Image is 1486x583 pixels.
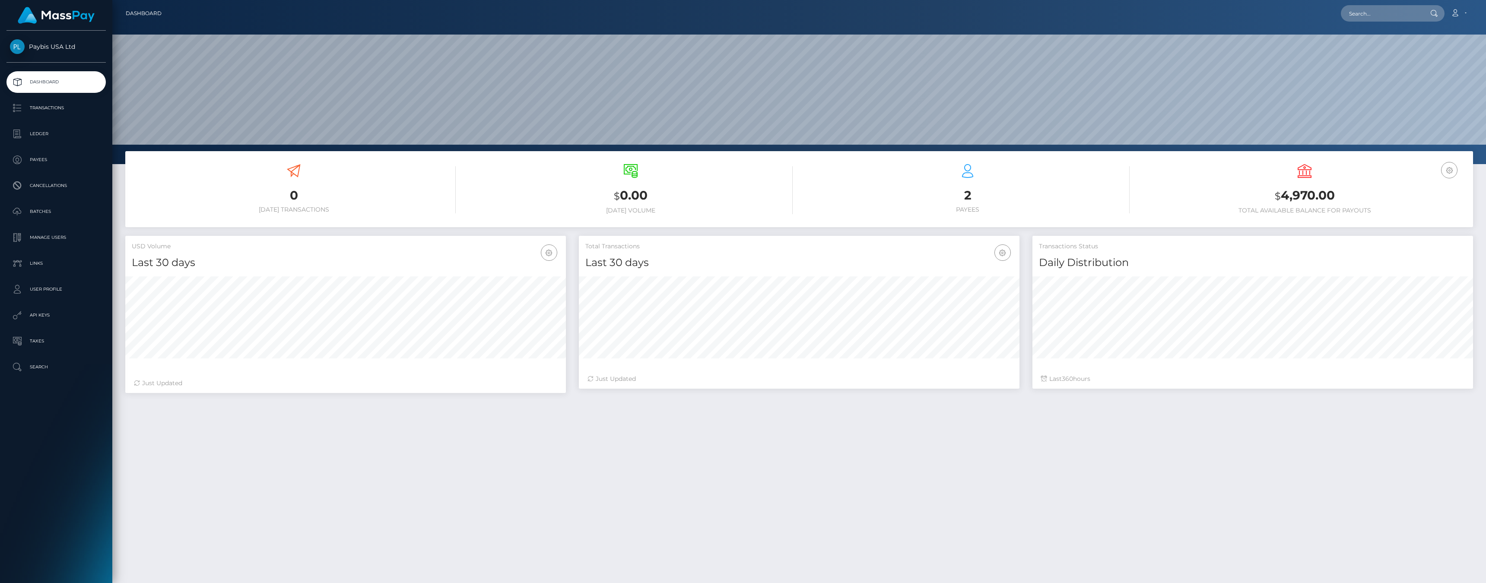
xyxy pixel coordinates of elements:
p: API Keys [10,309,102,322]
input: Search... [1341,5,1422,22]
p: Manage Users [10,231,102,244]
h6: [DATE] Transactions [132,206,456,213]
h3: 4,970.00 [1143,187,1467,205]
h5: USD Volume [132,242,559,251]
h5: Transactions Status [1039,242,1467,251]
a: Dashboard [6,71,106,93]
a: Ledger [6,123,106,145]
a: Manage Users [6,227,106,248]
a: Links [6,253,106,274]
p: Batches [10,205,102,218]
p: Cancellations [10,179,102,192]
h4: Last 30 days [585,255,1013,270]
a: Search [6,356,106,378]
a: Batches [6,201,106,222]
h5: Total Transactions [585,242,1013,251]
div: Last hours [1041,374,1464,383]
p: Ledger [10,127,102,140]
small: $ [1275,190,1281,202]
p: User Profile [10,283,102,296]
h3: 0 [132,187,456,204]
h6: Payees [806,206,1130,213]
p: Dashboard [10,76,102,89]
div: Just Updated [134,379,557,388]
img: MassPay Logo [18,7,95,24]
h3: 2 [806,187,1130,204]
a: Payees [6,149,106,171]
a: User Profile [6,279,106,300]
a: API Keys [6,304,106,326]
h6: Total Available Balance for Payouts [1143,207,1467,214]
p: Search [10,361,102,374]
p: Links [10,257,102,270]
a: Transactions [6,97,106,119]
h4: Daily Distribution [1039,255,1467,270]
h6: [DATE] Volume [469,207,793,214]
h3: 0.00 [469,187,793,205]
h4: Last 30 days [132,255,559,270]
p: Transactions [10,101,102,114]
div: Just Updated [587,374,1011,383]
span: Paybis USA Ltd [6,43,106,51]
p: Taxes [10,335,102,348]
a: Dashboard [126,4,162,22]
a: Cancellations [6,175,106,196]
p: Payees [10,153,102,166]
span: 360 [1062,375,1073,383]
a: Taxes [6,330,106,352]
small: $ [614,190,620,202]
img: Paybis USA Ltd [10,39,25,54]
